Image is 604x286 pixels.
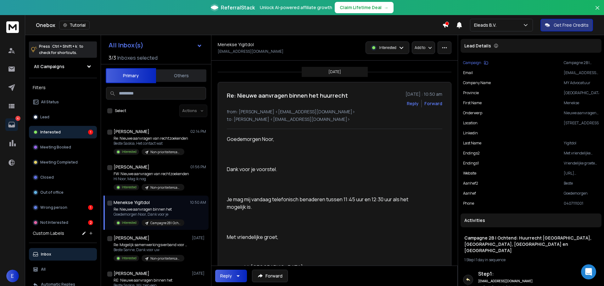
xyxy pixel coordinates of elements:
[106,68,156,83] button: Primary
[114,141,188,146] p: Beste Saskia, Het contact wat
[103,39,207,51] button: All Inbox(s)
[5,118,18,131] a: 4
[227,91,348,100] h1: Re: Nieuwe aanvragen binnen het huurrecht
[34,63,64,70] h1: All Campaigns
[150,221,181,225] p: Campagne 2B | Ochtend: Huurrecht [GEOGRAPHIC_DATA], [GEOGRAPHIC_DATA], [GEOGRAPHIC_DATA] en [GEOG...
[122,149,137,154] p: Interested
[564,201,599,206] p: 0407111001
[114,247,189,252] p: Beste Sanne, Dank voor uw
[40,220,68,225] p: Not Interested
[114,176,189,181] p: Hi Noor, Mag ik nog
[564,161,599,166] p: Vriendelijke groeten uit [GEOGRAPHIC_DATA]
[476,257,506,262] span: 1 day in sequence
[260,4,332,11] p: Unlock AI-powered affiliate growth
[15,116,20,121] p: 4
[463,181,478,186] p: Aanhef2
[328,69,341,74] p: [DATE]
[335,2,394,13] button: Claim Lifetime Deal→
[29,186,97,199] button: Out of office
[51,43,78,50] span: Ctrl + Shift + k
[109,42,143,48] h1: All Inbox(s)
[29,111,97,123] button: Lead
[463,201,474,206] p: Phone
[6,270,19,282] button: E
[40,190,64,195] p: Out of office
[33,230,64,236] h3: Custom Labels
[463,141,481,146] p: Last Name
[122,185,137,190] p: Interested
[122,256,137,261] p: Interested
[41,267,46,272] p: All
[29,263,97,276] button: All
[461,213,601,227] div: Activities
[114,212,184,217] p: Goedemorgen Noor, Dank voor je
[227,109,442,115] p: from: [PERSON_NAME] <[EMAIL_ADDRESS][DOMAIN_NAME]>
[464,43,491,49] p: Lead Details
[114,164,149,170] h1: [PERSON_NAME]
[463,80,491,85] p: Company Name
[564,70,599,75] p: [EMAIL_ADDRESS][DOMAIN_NAME]
[407,100,419,107] button: Reply
[150,256,181,261] p: Non-prioriteitencampagne Hele Dag | Eleads
[41,252,51,257] p: Inbox
[593,4,601,19] button: Close banner
[220,273,232,279] div: Reply
[405,91,442,97] p: [DATE] : 10:50 am
[29,248,97,261] button: Inbox
[464,257,474,262] span: 1 Step
[114,199,150,206] h1: Menekse Yigitdol
[29,60,97,73] button: All Campaigns
[463,70,473,75] p: Email
[564,90,599,95] p: [GEOGRAPHIC_DATA]
[463,131,478,136] p: linkedin
[114,235,149,241] h1: [PERSON_NAME]
[29,156,97,169] button: Meeting Completed
[581,264,596,279] div: Open Intercom Messenger
[40,115,49,120] p: Lead
[114,136,188,141] p: Re: Nieuwe aanvragen van rechtzoekenden
[564,60,599,65] p: Campagne 2B | Ochtend: Huurrecht [GEOGRAPHIC_DATA], [GEOGRAPHIC_DATA], [GEOGRAPHIC_DATA] en [GEOG...
[29,83,97,92] h3: Filters
[564,151,599,156] p: Met vriendelijke groet
[564,171,599,176] p: [URL][DOMAIN_NAME]
[463,151,480,156] p: Endings2
[564,80,599,85] p: MY Advocatuur
[88,205,93,210] div: 1
[554,22,589,28] p: Get Free Credits
[114,128,149,135] h1: [PERSON_NAME]
[415,45,425,50] p: Add to
[29,141,97,154] button: Meeting Booked
[564,100,599,105] p: Menekse
[114,171,189,176] p: FW: Nieuwe aanvragen van rechtzoekenden
[114,242,189,247] p: Re: Mogelijk samenwerkingsverband voor huurrecht
[463,171,476,176] p: website
[540,19,593,31] button: Get Free Credits
[39,43,83,56] p: Press to check for shortcuts.
[463,60,488,65] button: Campaign
[463,100,482,105] p: First Name
[463,161,479,166] p: Endings1
[218,49,283,54] p: [EMAIL_ADDRESS][DOMAIN_NAME]
[117,54,158,62] h3: Inboxes selected
[564,121,599,126] p: [STREET_ADDRESS]
[564,181,599,186] p: Beste
[192,235,206,240] p: [DATE]
[40,130,61,135] p: Interested
[252,270,288,282] button: Forward
[463,90,479,95] p: provincie
[40,205,67,210] p: Wrong person
[114,270,149,277] h1: [PERSON_NAME]
[29,171,97,184] button: Closed
[384,4,389,11] span: →
[379,45,396,50] p: Interested
[88,220,93,225] div: 2
[463,121,478,126] p: location
[150,185,181,190] p: Non-prioriteitencampagne Hele Dag | Eleads
[59,21,90,30] button: Tutorial
[122,220,137,225] p: Interested
[478,279,533,283] h6: [EMAIL_ADDRESS][DOMAIN_NAME]
[114,207,184,212] p: Re: Nieuwe aanvragen binnen het
[41,100,59,105] p: All Status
